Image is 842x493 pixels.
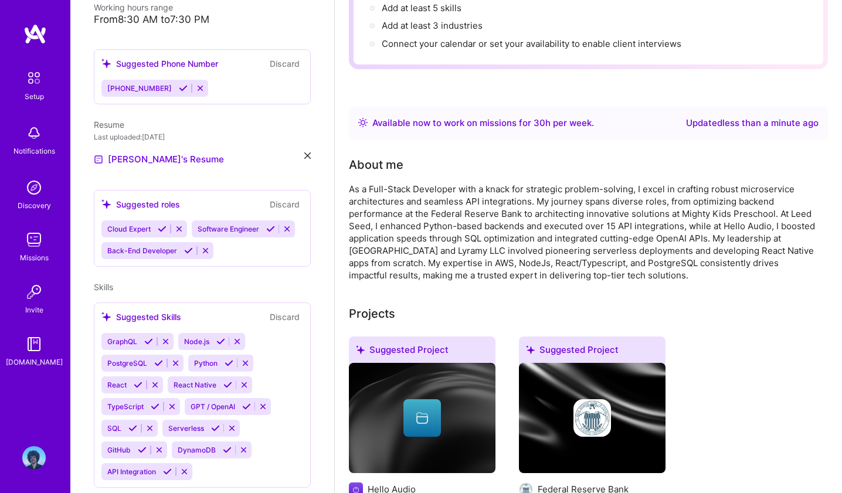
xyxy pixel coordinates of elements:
[266,225,275,233] i: Accept
[211,424,220,433] i: Accept
[22,176,46,199] img: discovery
[179,84,188,93] i: Accept
[349,156,403,174] div: Tell us a little about yourself
[228,424,236,433] i: Reject
[154,359,163,368] i: Accept
[134,380,142,389] i: Accept
[372,116,594,130] div: Available now to work on missions for h per week .
[101,198,180,210] div: Suggested roles
[101,311,181,323] div: Suggested Skills
[13,145,55,157] div: Notifications
[191,402,235,411] span: GPT / OpenAI
[22,332,46,356] img: guide book
[107,402,144,411] span: TypeScript
[201,246,210,255] i: Reject
[107,380,127,389] span: React
[161,337,170,346] i: Reject
[94,155,103,164] img: Resume
[240,380,249,389] i: Reject
[239,446,248,454] i: Reject
[107,359,147,368] span: PostgreSQL
[151,402,159,411] i: Accept
[233,337,242,346] i: Reject
[107,467,156,476] span: API Integration
[128,424,137,433] i: Accept
[22,446,46,470] img: User Avatar
[223,380,232,389] i: Accept
[168,402,176,411] i: Reject
[283,225,291,233] i: Reject
[168,424,204,433] span: Serverless
[194,359,218,368] span: Python
[138,446,147,454] i: Accept
[94,2,173,12] span: Working hours range
[144,337,153,346] i: Accept
[107,424,121,433] span: SQL
[163,467,172,476] i: Accept
[382,2,461,13] span: Add at least 5 skills
[94,152,224,166] a: [PERSON_NAME]'s Resume
[349,305,395,322] div: Add projects you've worked on
[22,121,46,145] img: bell
[107,225,151,233] span: Cloud Expert
[198,225,259,233] span: Software Engineer
[519,336,666,368] div: Suggested Project
[382,38,681,49] span: Connect your calendar or set your availability to enable client interviews
[94,13,311,26] div: From 8:30 AM to 7:30 PM
[178,446,216,454] span: DynamoDB
[526,345,535,354] i: icon SuggestedTeams
[101,57,218,70] div: Suggested Phone Number
[151,380,159,389] i: Reject
[107,337,137,346] span: GraphQL
[573,399,611,437] img: Company logo
[6,356,63,368] div: [DOMAIN_NAME]
[349,183,818,281] div: As a Full-Stack Developer with a knack for strategic problem-solving, I excel in crafting robust ...
[22,280,46,304] img: Invite
[266,57,303,70] button: Discard
[107,84,172,93] span: [PHONE_NUMBER]
[259,402,267,411] i: Reject
[184,337,209,346] span: Node.js
[23,23,47,45] img: logo
[216,337,225,346] i: Accept
[25,90,44,103] div: Setup
[171,359,180,368] i: Reject
[94,120,124,130] span: Resume
[101,199,111,209] i: icon SuggestedTeams
[349,305,395,322] div: Projects
[155,446,164,454] i: Reject
[94,282,113,292] span: Skills
[107,446,131,454] span: GitHub
[382,20,483,31] span: Add at least 3 industries
[223,446,232,454] i: Accept
[22,228,46,251] img: teamwork
[174,380,216,389] span: React Native
[19,446,49,470] a: User Avatar
[196,84,205,93] i: Reject
[358,118,368,127] img: Availability
[20,251,49,264] div: Missions
[349,336,495,368] div: Suggested Project
[349,363,495,473] img: cover
[22,66,46,90] img: setup
[101,59,111,69] i: icon SuggestedTeams
[145,424,154,433] i: Reject
[107,246,177,255] span: Back-End Developer
[356,345,365,354] i: icon SuggestedTeams
[158,225,167,233] i: Accept
[180,467,189,476] i: Reject
[519,363,666,473] img: cover
[304,152,311,159] i: icon Close
[225,359,233,368] i: Accept
[175,225,184,233] i: Reject
[184,246,193,255] i: Accept
[266,198,303,211] button: Discard
[18,199,51,212] div: Discovery
[241,359,250,368] i: Reject
[242,402,251,411] i: Accept
[101,312,111,322] i: icon SuggestedTeams
[534,117,545,128] span: 30
[266,310,303,324] button: Discard
[94,131,311,143] div: Last uploaded: [DATE]
[686,116,819,130] div: Updated less than a minute ago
